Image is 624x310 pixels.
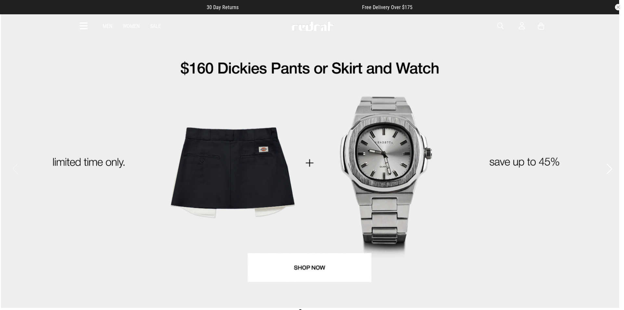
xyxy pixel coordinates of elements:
[291,21,334,31] img: Redrat logo
[123,23,140,29] a: Women
[605,162,614,176] button: Next slide
[10,162,19,176] button: Previous slide
[207,4,239,10] span: 30 Day Returns
[103,23,112,29] a: Men
[150,23,161,29] a: Sale
[252,4,349,10] iframe: Customer reviews powered by Trustpilot
[362,4,412,10] span: Free Delivery Over $175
